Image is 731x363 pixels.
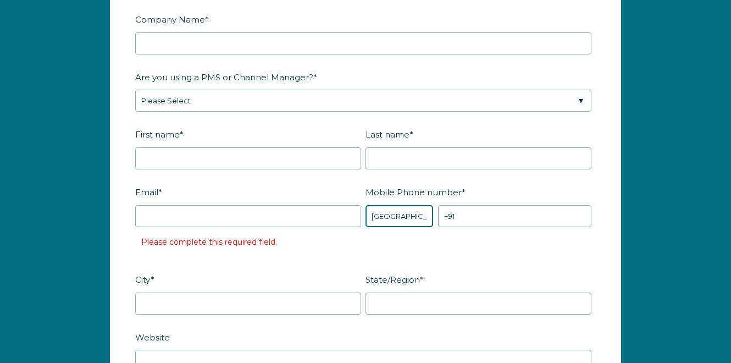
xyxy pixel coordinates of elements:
[365,126,409,143] span: Last name
[135,11,205,28] span: Company Name
[365,184,462,201] span: Mobile Phone number
[135,69,313,86] span: Are you using a PMS or Channel Manager?
[365,271,420,288] span: State/Region
[141,237,277,247] label: Please complete this required field.
[135,126,180,143] span: First name
[135,329,170,346] span: Website
[135,271,151,288] span: City
[135,184,158,201] span: Email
